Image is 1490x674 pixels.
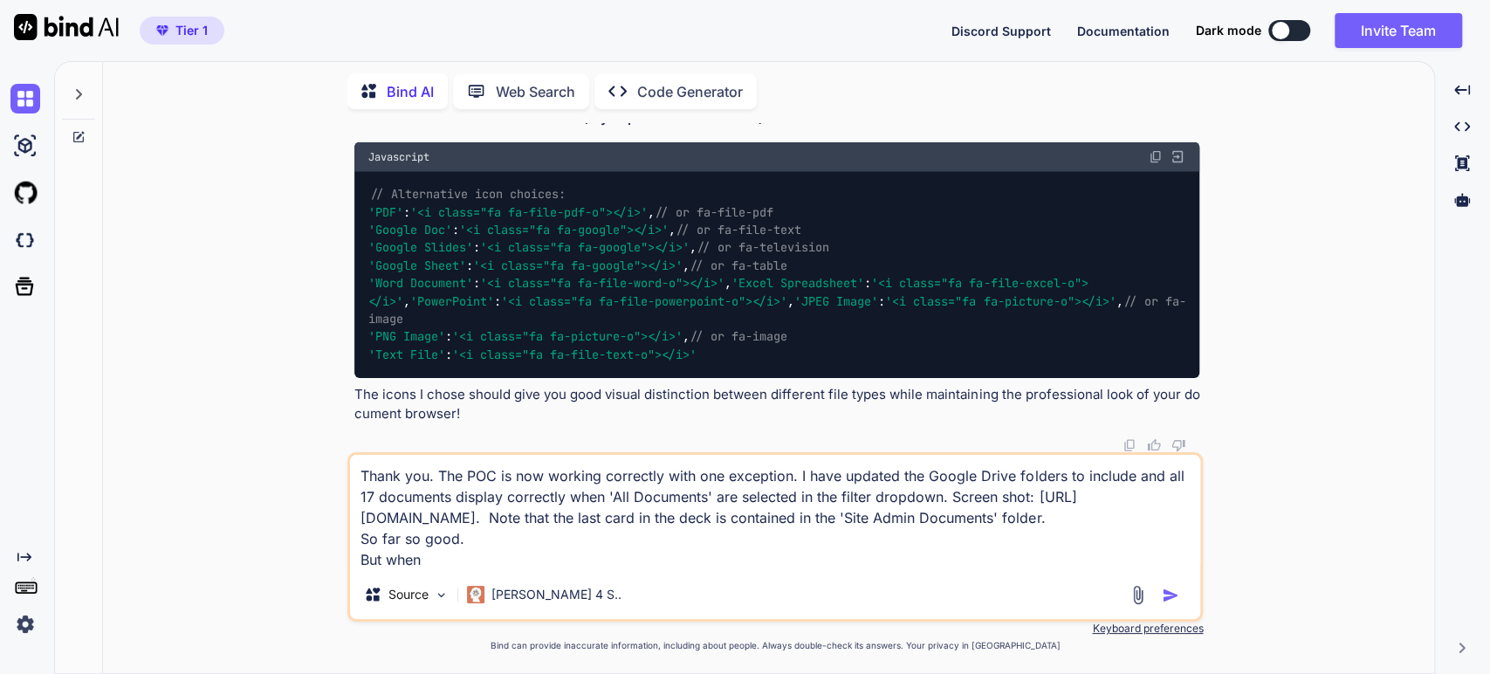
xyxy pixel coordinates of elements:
[347,622,1203,636] p: Keyboard preferences
[368,150,429,164] span: Javascript
[676,222,801,237] span: // or fa-file-text
[388,586,429,603] p: Source
[370,187,566,203] span: // Alternative icon choices:
[1147,438,1161,452] img: like
[1162,587,1179,604] img: icon
[697,240,829,256] span: // or fa-television
[1123,438,1136,452] img: copy
[655,204,773,220] span: // or fa-file-pdf
[10,225,40,255] img: darkCloudIdeIcon
[690,329,787,345] span: // or fa-image
[1149,150,1163,164] img: copy
[350,455,1200,570] textarea: Thank you. The POC is now working correctly with one exception. I have updated the Google Drive f...
[14,14,119,40] img: Bind AI
[467,586,484,603] img: Claude 4 Sonnet
[501,293,787,309] span: '<i class="fa fa-file-powerpoint-o"></i>'
[1077,24,1170,38] span: Documentation
[410,204,648,220] span: '<i class="fa fa-file-pdf-o"></i>'
[480,276,724,292] span: '<i class="fa fa-file-word-o"></i>'
[885,293,1116,309] span: '<i class="fa fa-picture-o"></i>'
[951,22,1051,40] button: Discord Support
[1128,585,1148,605] img: attachment
[140,17,224,45] button: premiumTier 1
[387,81,434,102] p: Bind AI
[951,24,1051,38] span: Discord Support
[491,586,621,603] p: [PERSON_NAME] 4 S..
[368,276,473,292] span: 'Word Document'
[480,240,690,256] span: '<i class="fa fa-google"></i>'
[496,81,575,102] p: Web Search
[354,385,1199,424] p: The icons I chose should give you good visual distinction between different file types while main...
[10,131,40,161] img: ai-studio
[452,347,697,362] span: '<i class="fa fa-file-text-o"></i>'
[434,588,449,602] img: Pick Models
[1171,438,1185,452] img: dislike
[368,276,1088,309] span: '<i class="fa fa-file-excel-o"></i>'
[368,258,466,273] span: 'Google Sheet'
[1196,22,1261,39] span: Dark mode
[410,293,494,309] span: 'PowerPoint'
[1170,149,1185,165] img: Open in Browser
[10,609,40,639] img: settings
[156,25,168,36] img: premium
[1077,22,1170,40] button: Documentation
[731,276,864,292] span: 'Excel Spreadsheet'
[347,639,1203,652] p: Bind can provide inaccurate information, including about people. Always double-check its answers....
[368,293,1185,327] span: // or fa-image
[794,293,878,309] span: 'JPEG Image'
[368,347,445,362] span: 'Text File'
[368,222,452,237] span: 'Google Doc'
[10,84,40,113] img: chat
[10,178,40,208] img: githubLight
[368,185,1185,363] code: : , : , : , : , : , : , : , : , : , :
[1335,13,1462,48] button: Invite Team
[473,258,683,273] span: '<i class="fa fa-google"></i>'
[690,258,787,273] span: // or fa-table
[368,329,445,345] span: 'PNG Image'
[368,240,473,256] span: 'Google Slides'
[368,204,403,220] span: 'PDF'
[459,222,669,237] span: '<i class="fa fa-google"></i>'
[175,22,208,39] span: Tier 1
[452,329,683,345] span: '<i class="fa fa-picture-o"></i>'
[637,81,743,102] p: Code Generator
